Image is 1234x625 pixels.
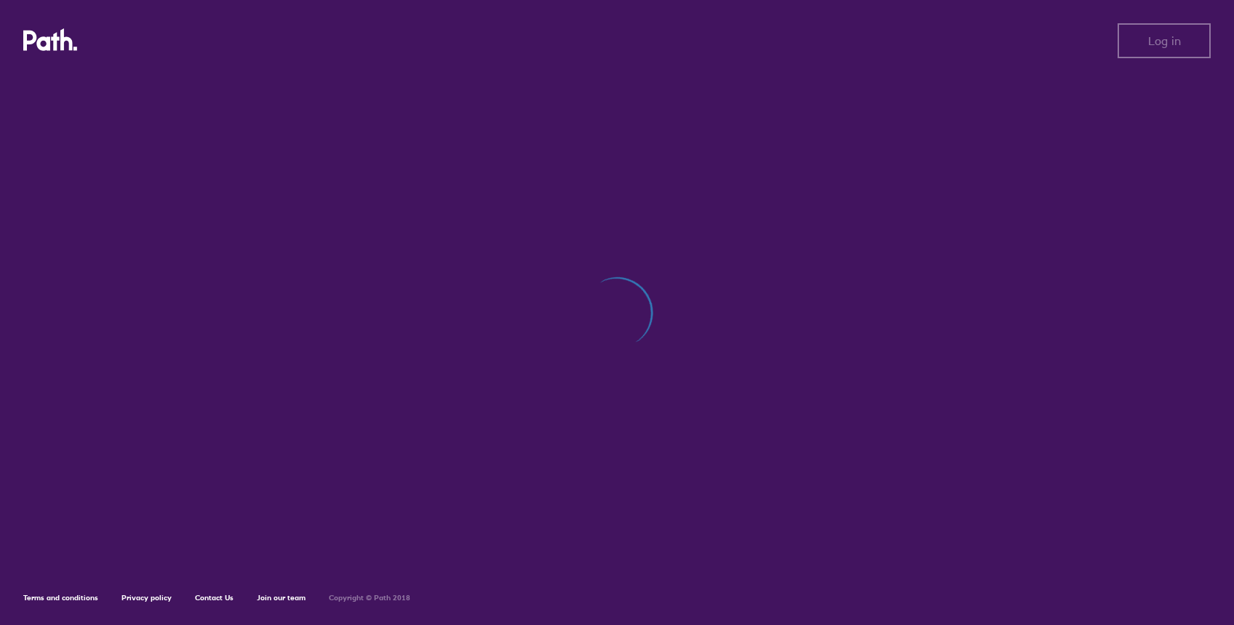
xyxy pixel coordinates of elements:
[1148,34,1181,47] span: Log in
[195,593,234,602] a: Contact Us
[329,594,410,602] h6: Copyright © Path 2018
[1118,23,1211,58] button: Log in
[122,593,172,602] a: Privacy policy
[257,593,306,602] a: Join our team
[23,593,98,602] a: Terms and conditions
